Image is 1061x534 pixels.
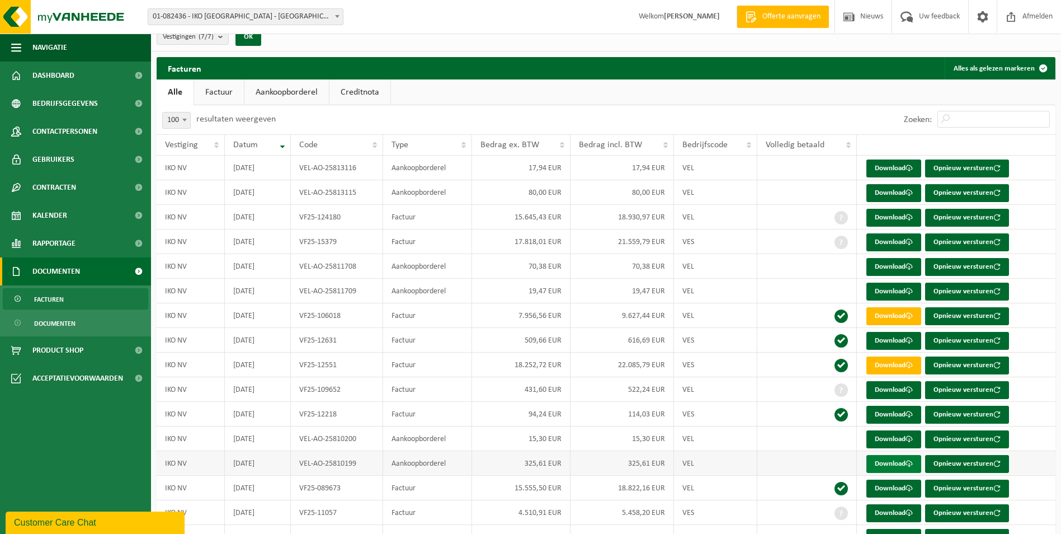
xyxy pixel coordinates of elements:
[925,381,1009,399] button: Opnieuw versturen
[925,406,1009,424] button: Opnieuw versturen
[570,451,674,476] td: 325,61 EUR
[383,328,472,353] td: Factuur
[674,254,757,279] td: VEL
[157,28,229,45] button: Vestigingen(7/7)
[148,9,343,25] span: 01-082436 - IKO NV - ANTWERPEN
[674,377,757,402] td: VEL
[225,229,291,254] td: [DATE]
[866,209,921,227] a: Download
[866,233,921,251] a: Download
[866,504,921,522] a: Download
[157,377,225,402] td: IKO NV
[925,430,1009,448] button: Opnieuw versturen
[291,377,383,402] td: VF25-109652
[570,328,674,353] td: 616,69 EUR
[225,402,291,427] td: [DATE]
[760,11,823,22] span: Offerte aanvragen
[383,500,472,525] td: Factuur
[196,115,276,124] label: resultaten weergeven
[291,279,383,303] td: VEL-AO-25811709
[570,500,674,525] td: 5.458,20 EUR
[570,476,674,500] td: 18.822,16 EUR
[579,140,642,149] span: Bedrag incl. BTW
[925,480,1009,498] button: Opnieuw versturen
[766,140,824,149] span: Volledig betaald
[291,303,383,328] td: VF25-106018
[225,451,291,476] td: [DATE]
[570,427,674,451] td: 15,30 EUR
[866,430,921,448] a: Download
[674,156,757,180] td: VEL
[737,6,829,28] a: Offerte aanvragen
[157,402,225,427] td: IKO NV
[472,180,570,205] td: 80,00 EUR
[383,229,472,254] td: Factuur
[157,229,225,254] td: IKO NV
[674,500,757,525] td: VES
[165,140,198,149] span: Vestiging
[472,451,570,476] td: 325,61 EUR
[291,254,383,279] td: VEL-AO-25811708
[383,279,472,303] td: Aankoopborderel
[925,332,1009,350] button: Opnieuw versturen
[570,180,674,205] td: 80,00 EUR
[291,205,383,229] td: VF25-124180
[225,303,291,328] td: [DATE]
[925,455,1009,473] button: Opnieuw versturen
[383,254,472,279] td: Aankoopborderel
[3,312,148,334] a: Documenten
[383,476,472,500] td: Factuur
[157,79,194,105] a: Alle
[157,427,225,451] td: IKO NV
[674,476,757,500] td: VEL
[157,476,225,500] td: IKO NV
[945,57,1054,79] button: Alles als gelezen markeren
[299,140,318,149] span: Code
[194,79,244,105] a: Factuur
[32,34,67,62] span: Navigatie
[472,328,570,353] td: 509,66 EUR
[472,205,570,229] td: 15.645,43 EUR
[570,303,674,328] td: 9.627,44 EUR
[225,180,291,205] td: [DATE]
[225,476,291,500] td: [DATE]
[866,455,921,473] a: Download
[244,79,329,105] a: Aankoopborderel
[157,205,225,229] td: IKO NV
[157,156,225,180] td: IKO NV
[866,406,921,424] a: Download
[383,205,472,229] td: Factuur
[6,509,187,534] iframe: chat widget
[480,140,539,149] span: Bedrag ex. BTW
[682,140,728,149] span: Bedrijfscode
[225,353,291,377] td: [DATE]
[383,353,472,377] td: Factuur
[157,328,225,353] td: IKO NV
[291,156,383,180] td: VEL-AO-25813116
[225,205,291,229] td: [DATE]
[291,328,383,353] td: VF25-12631
[383,303,472,328] td: Factuur
[570,279,674,303] td: 19,47 EUR
[674,180,757,205] td: VEL
[157,353,225,377] td: IKO NV
[3,288,148,310] a: Facturen
[674,205,757,229] td: VEL
[162,112,191,129] span: 100
[866,160,921,177] a: Download
[32,90,98,118] span: Bedrijfsgegevens
[866,332,921,350] a: Download
[225,377,291,402] td: [DATE]
[199,33,214,40] count: (7/7)
[866,357,921,374] a: Download
[925,184,1009,202] button: Opnieuw versturen
[925,504,1009,522] button: Opnieuw versturen
[34,289,64,310] span: Facturen
[32,146,74,174] span: Gebruikers
[472,303,570,328] td: 7.956,56 EUR
[472,402,570,427] td: 94,24 EUR
[291,451,383,476] td: VEL-AO-25810199
[925,357,1009,374] button: Opnieuw versturen
[925,209,1009,227] button: Opnieuw versturen
[925,283,1009,301] button: Opnieuw versturen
